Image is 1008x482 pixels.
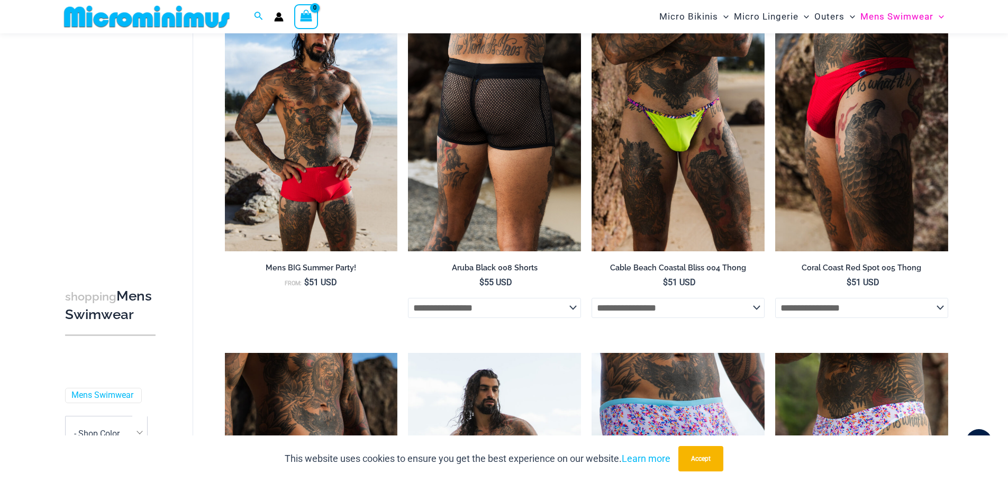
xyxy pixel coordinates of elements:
[847,277,879,287] bdi: 51 USD
[860,3,933,30] span: Mens Swimwear
[408,263,581,273] h2: Aruba Black 008 Shorts
[71,390,133,401] a: Mens Swimwear
[65,43,160,254] iframe: TrustedSite Certified
[592,263,765,273] h2: Cable Beach Coastal Bliss 004 Thong
[225,263,398,273] h2: Mens BIG Summer Party!
[225,263,398,277] a: Mens BIG Summer Party!
[65,416,148,451] span: - Shop Color
[655,2,949,32] nav: Site Navigation
[814,3,844,30] span: Outers
[718,3,729,30] span: Menu Toggle
[65,287,156,324] h3: Mens Swimwear
[812,3,858,30] a: OutersMenu ToggleMenu Toggle
[285,280,302,287] span: From:
[274,12,284,22] a: Account icon link
[844,3,855,30] span: Menu Toggle
[734,3,798,30] span: Micro Lingerie
[304,277,309,287] span: $
[663,277,696,287] bdi: 51 USD
[479,277,512,287] bdi: 55 USD
[408,263,581,277] a: Aruba Black 008 Shorts
[678,446,723,471] button: Accept
[285,451,670,467] p: This website uses cookies to ensure you get the best experience on our website.
[798,3,809,30] span: Menu Toggle
[60,5,234,29] img: MM SHOP LOGO FLAT
[663,277,668,287] span: $
[731,3,812,30] a: Micro LingerieMenu ToggleMenu Toggle
[254,10,264,23] a: Search icon link
[622,453,670,464] a: Learn more
[66,416,147,450] span: - Shop Color
[304,277,337,287] bdi: 51 USD
[858,3,947,30] a: Mens SwimwearMenu ToggleMenu Toggle
[775,263,948,273] h2: Coral Coast Red Spot 005 Thong
[657,3,731,30] a: Micro BikinisMenu ToggleMenu Toggle
[659,3,718,30] span: Micro Bikinis
[775,263,948,277] a: Coral Coast Red Spot 005 Thong
[933,3,944,30] span: Menu Toggle
[847,277,851,287] span: $
[65,290,116,303] span: shopping
[592,263,765,277] a: Cable Beach Coastal Bliss 004 Thong
[479,277,484,287] span: $
[294,4,319,29] a: View Shopping Cart, empty
[74,428,120,438] span: - Shop Color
